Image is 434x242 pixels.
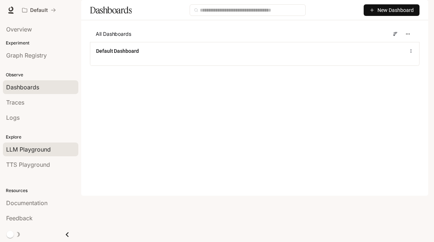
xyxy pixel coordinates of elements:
[377,6,414,14] span: New Dashboard
[90,3,132,17] h1: Dashboards
[96,30,131,38] span: All Dashboards
[364,4,419,16] button: New Dashboard
[19,3,59,17] button: All workspaces
[96,47,139,55] a: Default Dashboard
[30,7,48,13] p: Default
